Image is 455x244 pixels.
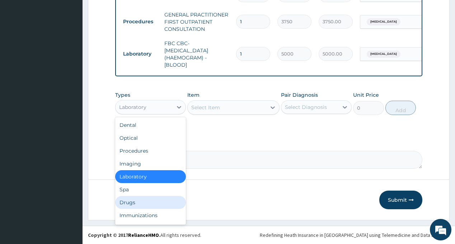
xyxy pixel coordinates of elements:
td: Laboratory [119,47,161,61]
div: Immunizations [115,209,186,222]
div: Spa [115,183,186,196]
div: Procedures [115,144,186,157]
div: Imaging [115,157,186,170]
button: Add [385,101,416,115]
td: GENERAL PRACTITIONER FIRST OUTPATIENT CONSULTATION [161,8,233,36]
img: d_794563401_company_1708531726252_794563401 [13,36,29,54]
td: Procedures [119,15,161,28]
div: Laboratory [119,104,146,111]
strong: Copyright © 2017 . [88,232,160,238]
div: Select Diagnosis [285,104,327,111]
textarea: Type your message and hit 'Enter' [4,166,137,191]
label: Unit Price [353,91,379,99]
div: Others [115,222,186,235]
a: RelianceHMO [128,232,159,238]
div: Optical [115,131,186,144]
footer: All rights reserved. [83,226,455,244]
span: We're online! [42,75,99,148]
span: [MEDICAL_DATA] [367,18,400,25]
button: Submit [379,191,422,209]
div: Redefining Heath Insurance in [GEOGRAPHIC_DATA] using Telemedicine and Data Science! [260,231,450,239]
td: FBC CBC-[MEDICAL_DATA] (HAEMOGRAM) - [BLOOD] [161,36,233,72]
div: Dental [115,119,186,131]
label: Item [187,91,200,99]
div: Select Item [191,104,220,111]
label: Comment [115,141,422,147]
div: Chat with us now [37,40,121,49]
span: [MEDICAL_DATA] [367,51,400,58]
div: Laboratory [115,170,186,183]
label: Pair Diagnosis [281,91,318,99]
div: Minimize live chat window [118,4,135,21]
label: Types [115,92,130,98]
div: Drugs [115,196,186,209]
